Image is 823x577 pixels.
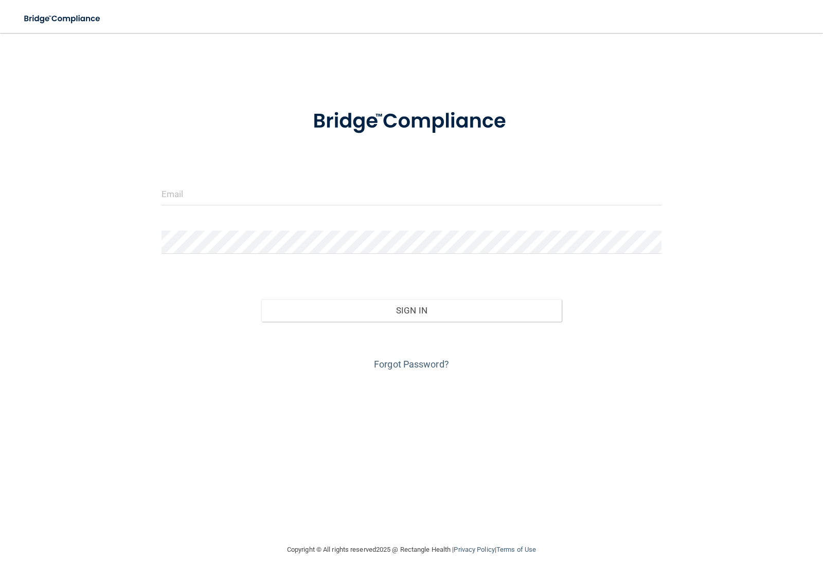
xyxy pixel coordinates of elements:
[15,8,110,29] img: bridge_compliance_login_screen.278c3ca4.svg
[162,182,662,205] input: Email
[374,359,449,370] a: Forgot Password?
[224,533,599,566] div: Copyright © All rights reserved 2025 @ Rectangle Health | |
[261,299,562,322] button: Sign In
[496,546,536,553] a: Terms of Use
[454,546,494,553] a: Privacy Policy
[292,95,531,148] img: bridge_compliance_login_screen.278c3ca4.svg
